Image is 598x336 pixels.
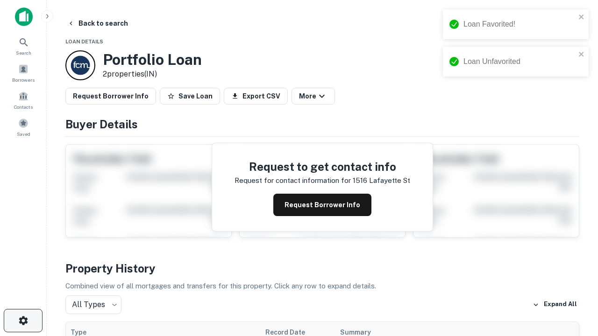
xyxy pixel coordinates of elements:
button: Save Loan [160,88,220,105]
h4: Buyer Details [65,116,579,133]
iframe: Chat Widget [551,261,598,306]
h4: Request to get contact info [235,158,410,175]
a: Search [3,33,44,58]
p: Combined view of all mortgages and transfers for this property. Click any row to expand details. [65,280,579,292]
span: Saved [17,130,30,138]
h4: Property History [65,260,579,277]
img: capitalize-icon.png [15,7,33,26]
span: Contacts [14,103,33,111]
a: Saved [3,114,44,140]
button: Export CSV [224,88,288,105]
span: Search [16,49,31,56]
button: Request Borrower Info [65,88,156,105]
div: Loan Unfavorited [463,56,576,67]
p: Request for contact information for [235,175,351,186]
p: 2 properties (IN) [103,69,202,80]
div: All Types [65,295,121,314]
button: Expand All [530,298,579,312]
div: Loan Favorited! [463,19,576,30]
h3: Portfolio Loan [103,51,202,69]
button: close [578,50,585,59]
button: close [578,13,585,22]
a: Contacts [3,87,44,112]
span: Borrowers [12,76,35,84]
button: More [292,88,335,105]
a: Borrowers [3,60,44,85]
span: Loan Details [65,39,103,44]
button: Back to search [64,15,132,32]
button: Request Borrower Info [273,194,371,216]
p: 1516 lafayette st [353,175,410,186]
